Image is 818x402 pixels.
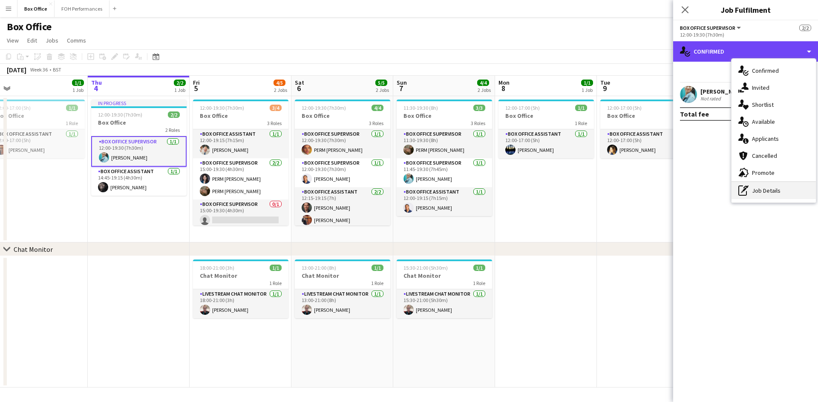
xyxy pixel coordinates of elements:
button: Box Office [17,0,55,17]
div: [DATE] [7,66,26,74]
div: In progress [91,100,187,106]
span: 2/2 [168,111,180,118]
span: 15:30-21:00 (5h30m) [403,265,448,271]
h3: Chat Monitor [193,272,288,279]
div: Confirmed [673,41,818,62]
app-card-role: Box Office Supervisor2/215:00-19:30 (4h30m)PERM [PERSON_NAME]PERM [PERSON_NAME] [193,158,288,200]
span: 12:00-19:30 (7h30m) [98,111,142,118]
span: 4/4 [372,105,383,111]
span: 4/4 [477,80,489,86]
app-card-role: Box Office Assistant1/112:00-19:15 (7h15m)[PERSON_NAME] [397,187,492,216]
div: 12:00-17:00 (5h)1/1Box Office1 RoleBox Office Assistant1/112:00-17:00 (5h)[PERSON_NAME] [498,100,594,158]
app-card-role: Box Office Assistant1/112:00-17:00 (5h)[PERSON_NAME] [600,129,696,158]
span: 2/2 [799,25,811,31]
h3: Chat Monitor [295,272,390,279]
app-card-role: Box Office Supervisor1/111:30-19:30 (8h)PERM [PERSON_NAME] [397,129,492,158]
span: 12:00-17:00 (5h) [505,105,540,111]
span: 1 Role [371,280,383,286]
div: 12:00-19:30 (7h30m)3/4Box Office3 RolesBox Office Assistant1/112:00-19:15 (7h15m)[PERSON_NAME]Box... [193,100,288,225]
span: Week 36 [28,66,49,73]
span: 1/1 [473,265,485,271]
span: 1/1 [581,80,593,86]
div: 2 Jobs [274,87,287,93]
app-card-role: Box Office Assistant2/212:15-19:15 (7h)[PERSON_NAME][PERSON_NAME] [295,187,390,228]
app-card-role: Livestream Chat Monitor1/115:30-21:00 (5h30m)[PERSON_NAME] [397,289,492,318]
div: 1 Job [72,87,84,93]
span: 1/1 [270,265,282,271]
span: 6 [294,83,304,93]
span: Confirmed [752,67,779,74]
div: [PERSON_NAME] [700,88,746,95]
app-card-role: Box Office Assistant1/112:00-17:00 (5h)[PERSON_NAME] [498,129,594,158]
span: 12:00-17:00 (5h) [607,105,642,111]
span: 2 Roles [165,127,180,133]
span: 5 [192,83,200,93]
span: Mon [498,79,510,86]
span: 3 Roles [471,120,485,126]
div: 2 Jobs [478,87,491,93]
span: 13:00-21:00 (8h) [302,265,336,271]
div: 12:00-17:00 (5h)1/1Box Office1 RoleBox Office Assistant1/112:00-17:00 (5h)[PERSON_NAME] [600,100,696,158]
a: Edit [24,35,40,46]
span: 8 [497,83,510,93]
app-job-card: In progress12:00-19:30 (7h30m)2/2Box Office2 RolesBox Office Supervisor1/112:00-19:30 (7h30m)[PER... [91,100,187,196]
span: 1 Role [66,120,78,126]
app-card-role: Box Office Supervisor0/115:00-19:30 (4h30m) [193,200,288,228]
span: Box Office Supervisor [680,25,735,31]
div: 12:00-19:30 (7h30m) [680,31,811,38]
span: 1 Role [575,120,587,126]
app-job-card: 18:00-21:00 (3h)1/1Chat Monitor1 RoleLivestream Chat Monitor1/118:00-21:00 (3h)[PERSON_NAME] [193,259,288,318]
span: Sat [295,79,304,86]
div: Job Details [732,182,816,199]
app-card-role: Box Office Assistant1/114:45-19:15 (4h30m)[PERSON_NAME] [91,167,187,196]
app-card-role: Livestream Chat Monitor1/113:00-21:00 (8h)[PERSON_NAME] [295,289,390,318]
app-job-card: 12:00-19:30 (7h30m)4/4Box Office3 RolesBox Office Supervisor1/112:00-19:30 (7h30m)PERM [PERSON_NA... [295,100,390,225]
span: Cancelled [752,152,777,160]
span: 5/5 [375,80,387,86]
app-card-role: Box Office Supervisor1/112:00-19:30 (7h30m)[PERSON_NAME] [91,136,187,167]
span: View [7,37,19,44]
span: Fri [193,79,200,86]
span: Comms [67,37,86,44]
span: 1/1 [575,105,587,111]
span: 3/3 [473,105,485,111]
span: 12:00-19:30 (7h30m) [302,105,346,111]
span: 1/1 [66,105,78,111]
span: 9 [599,83,610,93]
h1: Box Office [7,20,52,33]
span: Edit [27,37,37,44]
span: Applicants [752,135,779,143]
h3: Box Office [91,119,187,126]
div: 2 Jobs [376,87,389,93]
span: 3/4 [270,105,282,111]
h3: Box Office [600,112,696,120]
span: 7 [395,83,407,93]
app-card-role: Box Office Supervisor1/112:00-19:30 (7h30m)[PERSON_NAME] [295,158,390,187]
span: Jobs [46,37,58,44]
div: 1 Job [582,87,593,93]
div: Chat Monitor [14,245,53,254]
span: 4 [90,83,102,93]
app-job-card: 11:30-19:30 (8h)3/3Box Office3 RolesBox Office Supervisor1/111:30-19:30 (8h)PERM [PERSON_NAME]Box... [397,100,492,216]
div: BST [53,66,61,73]
a: Jobs [42,35,62,46]
h3: Job Fulfilment [673,4,818,15]
div: 1 Job [174,87,185,93]
span: 18:00-21:00 (3h) [200,265,234,271]
a: Comms [63,35,89,46]
app-card-role: Box Office Supervisor1/111:45-19:30 (7h45m)[PERSON_NAME] [397,158,492,187]
h3: Box Office [498,112,594,120]
span: Available [752,118,775,125]
span: Shortlist [752,101,774,108]
span: Invited [752,84,769,91]
div: 15:30-21:00 (5h30m)1/1Chat Monitor1 RoleLivestream Chat Monitor1/115:30-21:00 (5h30m)[PERSON_NAME] [397,259,492,318]
h3: Chat Monitor [397,272,492,279]
div: Total fee [680,110,709,118]
h3: Box Office [193,112,288,120]
span: 1 Role [269,280,282,286]
span: 3 Roles [369,120,383,126]
app-job-card: 13:00-21:00 (8h)1/1Chat Monitor1 RoleLivestream Chat Monitor1/113:00-21:00 (8h)[PERSON_NAME] [295,259,390,318]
